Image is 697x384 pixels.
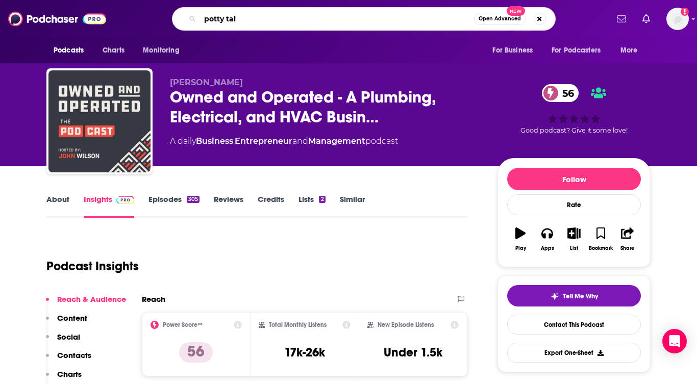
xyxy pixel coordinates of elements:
[319,196,325,203] div: 2
[620,43,638,58] span: More
[235,136,292,146] a: Entrepreneur
[620,245,634,251] div: Share
[46,41,97,60] button: open menu
[258,194,284,218] a: Credits
[48,70,151,172] img: Owned and Operated - A Plumbing, Electrical, and HVAC Business Growth Podcast
[552,43,601,58] span: For Podcasters
[96,41,131,60] a: Charts
[46,294,126,313] button: Reach & Audience
[534,221,560,258] button: Apps
[142,294,165,304] h2: Reach
[84,194,134,218] a: InsightsPodchaser Pro
[57,332,80,342] p: Social
[666,8,689,30] img: User Profile
[214,194,243,218] a: Reviews
[681,8,689,16] svg: Add a profile image
[233,136,235,146] span: ,
[378,321,434,328] h2: New Episode Listens
[46,350,91,369] button: Contacts
[587,221,614,258] button: Bookmark
[551,292,559,300] img: tell me why sparkle
[542,84,579,102] a: 56
[284,345,325,360] h3: 17k-26k
[520,126,628,134] span: Good podcast? Give it some love!
[172,7,556,31] div: Search podcasts, credits, & more...
[57,350,91,360] p: Contacts
[563,292,598,300] span: Tell Me Why
[666,8,689,30] button: Show profile menu
[541,245,554,251] div: Apps
[57,369,82,379] p: Charts
[8,9,106,29] img: Podchaser - Follow, Share and Rate Podcasts
[589,245,613,251] div: Bookmark
[666,8,689,30] span: Logged in as mbrennan2
[638,10,654,28] a: Show notifications dropdown
[170,78,243,87] span: [PERSON_NAME]
[662,329,687,353] div: Open Intercom Messenger
[54,43,84,58] span: Podcasts
[46,313,87,332] button: Content
[163,321,203,328] h2: Power Score™
[46,194,69,218] a: About
[340,194,365,218] a: Similar
[479,16,521,21] span: Open Advanced
[269,321,327,328] h2: Total Monthly Listens
[116,196,134,204] img: Podchaser Pro
[552,84,579,102] span: 56
[507,221,534,258] button: Play
[507,285,641,306] button: tell me why sparkleTell Me Why
[200,11,474,27] input: Search podcasts, credits, & more...
[507,315,641,335] a: Contact This Podcast
[515,245,526,251] div: Play
[196,136,233,146] a: Business
[507,168,641,190] button: Follow
[292,136,308,146] span: and
[614,221,641,258] button: Share
[298,194,325,218] a: Lists2
[384,345,442,360] h3: Under 1.5k
[170,135,398,147] div: A daily podcast
[492,43,533,58] span: For Business
[497,78,651,141] div: 56Good podcast? Give it some love!
[57,313,87,323] p: Content
[507,6,525,16] span: New
[136,41,192,60] button: open menu
[308,136,365,146] a: Management
[148,194,200,218] a: Episodes305
[46,332,80,351] button: Social
[545,41,615,60] button: open menu
[570,245,578,251] div: List
[561,221,587,258] button: List
[507,194,641,215] div: Rate
[485,41,545,60] button: open menu
[507,343,641,363] button: Export One-Sheet
[103,43,125,58] span: Charts
[613,10,630,28] a: Show notifications dropdown
[143,43,179,58] span: Monitoring
[474,13,526,25] button: Open AdvancedNew
[613,41,651,60] button: open menu
[46,259,139,274] h1: Podcast Insights
[57,294,126,304] p: Reach & Audience
[187,196,200,203] div: 305
[179,342,213,363] p: 56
